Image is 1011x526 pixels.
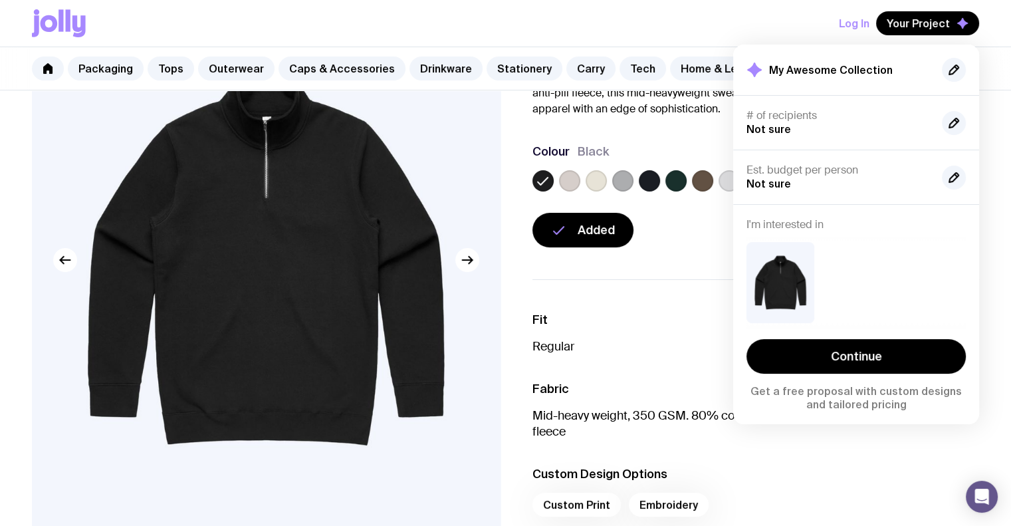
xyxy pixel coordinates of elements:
[532,381,980,397] h3: Fabric
[532,408,980,440] p: Mid-heavy weight, 350 GSM. 80% cotton 20% recycled polyester anti-pill CVC fleece
[670,57,773,80] a: Home & Leisure
[532,312,980,328] h3: Fit
[746,123,791,135] span: Not sure
[746,164,931,177] h4: Est. budget per person
[746,109,931,122] h4: # of recipients
[746,339,966,374] a: Continue
[769,63,893,76] h2: My Awesome Collection
[487,57,562,80] a: Stationery
[566,57,616,80] a: Carry
[68,57,144,80] a: Packaging
[532,144,570,160] h3: Colour
[279,57,405,80] a: Caps & Accessories
[887,17,950,30] span: Your Project
[746,218,966,231] h4: I'm interested in
[198,57,275,80] a: Outerwear
[839,11,869,35] button: Log In
[876,11,979,35] button: Your Project
[532,69,980,117] p: Elevate casual style with the AS Colour 1/4 Zip Crew. Featuring a sleek silver zip and durable an...
[532,338,980,354] p: Regular
[148,57,194,80] a: Tops
[532,213,633,247] button: Added
[578,144,610,160] span: Black
[966,481,998,513] div: Open Intercom Messenger
[619,57,666,80] a: Tech
[409,57,483,80] a: Drinkware
[746,384,966,411] p: Get a free proposal with custom designs and tailored pricing
[578,222,615,238] span: Added
[532,466,980,482] h3: Custom Design Options
[746,178,791,190] span: Not sure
